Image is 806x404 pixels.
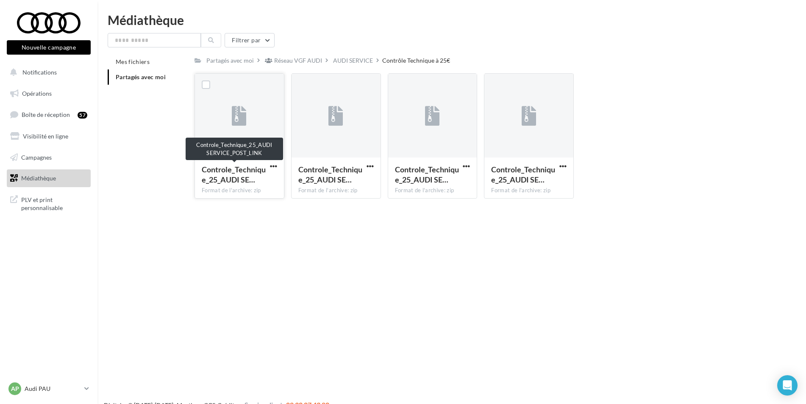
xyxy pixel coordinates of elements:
div: Médiathèque [108,14,796,26]
p: Audi PAU [25,385,81,393]
a: AP Audi PAU [7,381,91,397]
span: Opérations [22,90,52,97]
div: Format de l'archive: zip [491,187,567,194]
a: PLV et print personnalisable [5,191,92,216]
span: Partagés avec moi [116,73,166,80]
button: Filtrer par [225,33,275,47]
span: Médiathèque [21,174,56,182]
span: Boîte de réception [22,111,70,118]
div: AUDI SERVICE [333,56,373,65]
div: Format de l'archive: zip [395,187,470,194]
button: Nouvelle campagne [7,40,91,55]
span: Controle_Technique_25_AUDI SERVICE_POST_LINK [202,165,266,184]
a: Visibilité en ligne [5,127,92,145]
a: Campagnes [5,149,92,166]
div: Controle_Technique_25_AUDI SERVICE_POST_LINK [186,138,283,160]
span: Mes fichiers [116,58,150,65]
div: Open Intercom Messenger [777,375,798,396]
div: Réseau VGF AUDI [274,56,322,65]
a: Opérations [5,85,92,102]
span: Notifications [22,69,57,76]
span: Controle_Technique_25_AUDI SERVICE_EMAILING [491,165,555,184]
div: 57 [78,112,87,119]
span: Campagnes [21,153,52,160]
span: Controle_Technique_25_AUDI SERVICE_CARROUSEL [298,165,362,184]
button: Notifications [5,64,89,81]
span: Controle_Technique_25_AUDI SERVICE_GMB [395,165,459,184]
div: Format de l'archive: zip [298,187,374,194]
span: Visibilité en ligne [23,133,68,140]
span: PLV et print personnalisable [21,194,87,212]
div: Format de l'archive: zip [202,187,277,194]
div: Partagés avec moi [206,56,254,65]
a: Médiathèque [5,169,92,187]
div: Contrôle Technique à 25€ [382,56,450,65]
span: AP [11,385,19,393]
a: Boîte de réception57 [5,105,92,124]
